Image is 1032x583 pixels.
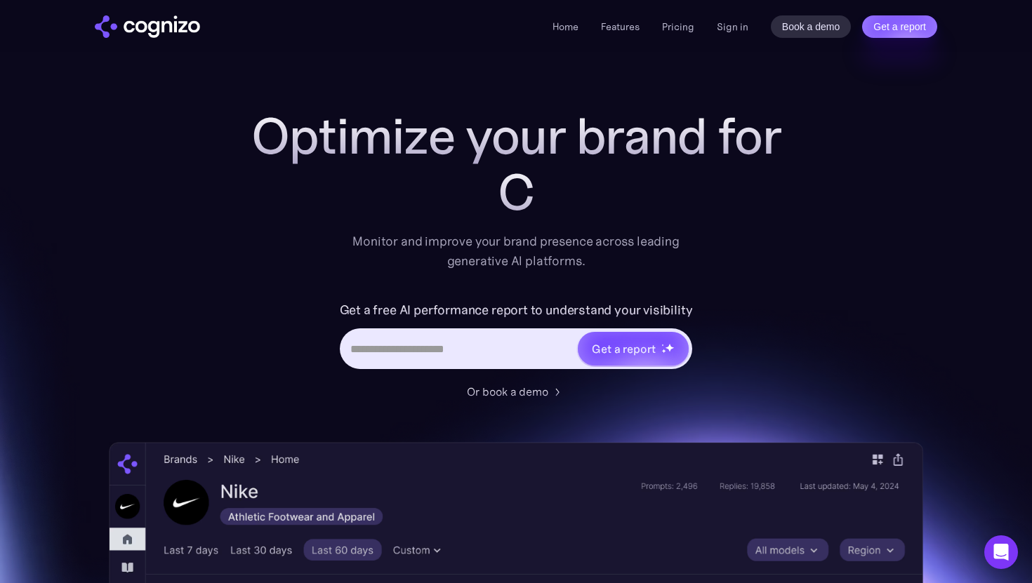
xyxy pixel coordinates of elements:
img: star [661,349,666,354]
a: Sign in [717,18,748,35]
img: star [661,344,663,346]
a: Get a report [862,15,937,38]
a: Features [601,20,640,33]
img: star [665,343,674,352]
a: home [95,15,200,38]
a: Get a reportstarstarstar [576,330,690,367]
div: Open Intercom Messenger [984,535,1018,569]
a: Pricing [662,20,694,33]
a: Home [553,20,578,33]
img: cognizo logo [95,15,200,38]
a: Or book a demo [467,383,565,400]
div: Or book a demo [467,383,548,400]
div: C [235,164,797,220]
h1: Optimize your brand for [235,108,797,164]
form: Hero URL Input Form [340,299,693,376]
div: Monitor and improve your brand presence across leading generative AI platforms. [343,232,689,271]
label: Get a free AI performance report to understand your visibility [340,299,693,321]
a: Book a demo [771,15,852,38]
div: Get a report [592,340,655,357]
